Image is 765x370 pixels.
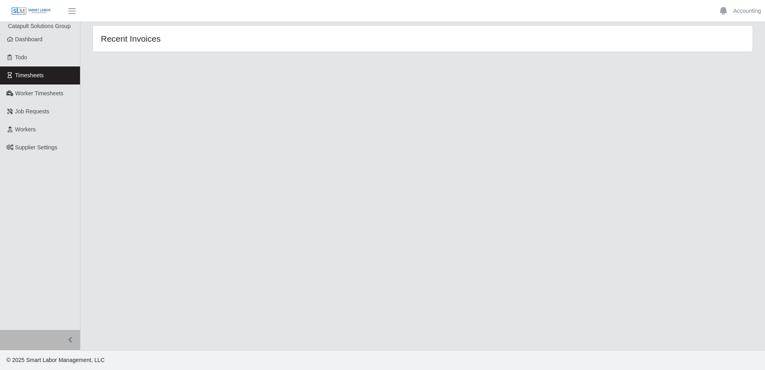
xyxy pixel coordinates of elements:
[15,144,58,151] span: Supplier Settings
[8,23,70,29] span: Catapult Solutions Group
[15,54,27,60] span: Todo
[6,357,104,363] span: © 2025 Smart Labor Management, LLC
[15,126,36,133] span: Workers
[11,7,51,16] img: SLM Logo
[15,36,43,42] span: Dashboard
[733,7,761,15] a: Accounting
[15,108,50,115] span: Job Requests
[101,34,362,44] h4: Recent Invoices
[15,90,63,97] span: Worker Timesheets
[15,72,44,78] span: Timesheets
